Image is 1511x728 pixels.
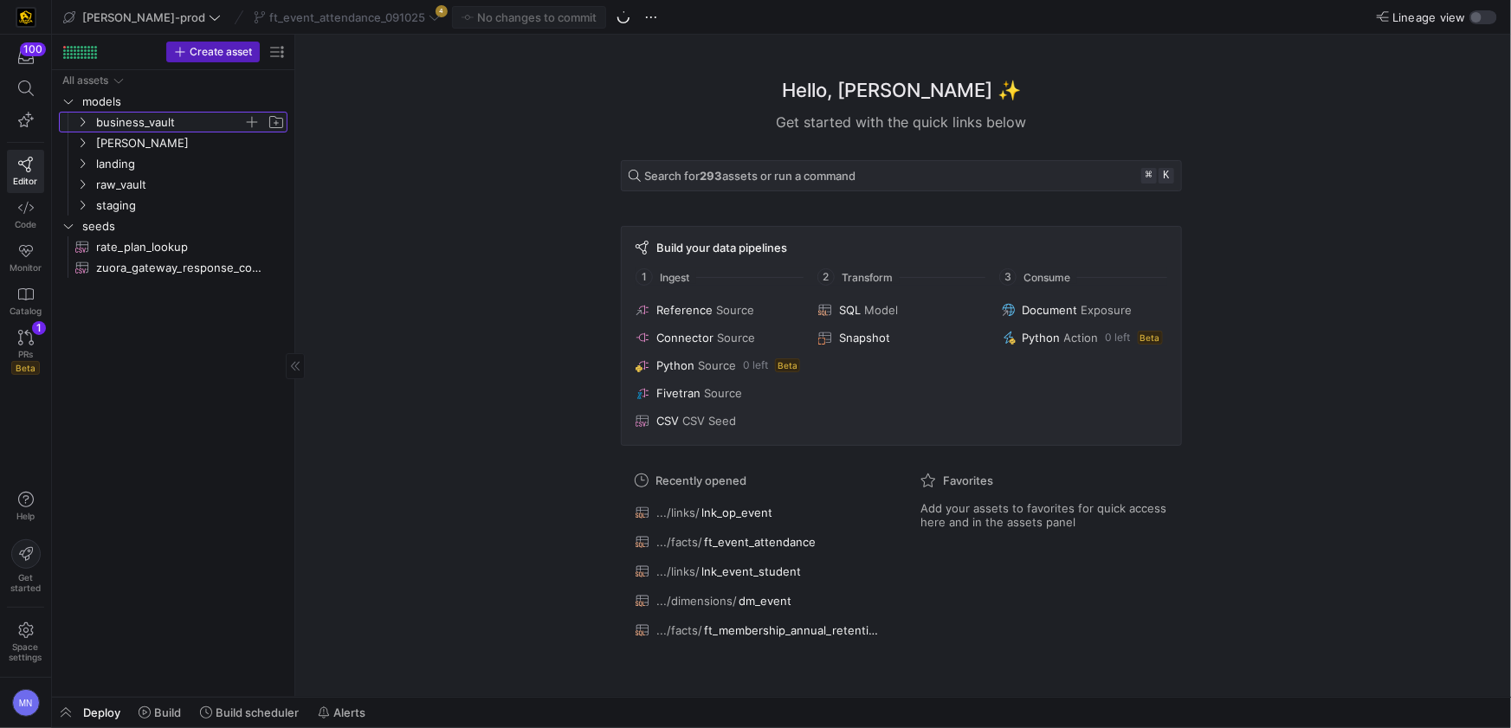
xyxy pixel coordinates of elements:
[32,321,46,335] div: 1
[7,484,44,529] button: Help
[7,193,44,236] a: Code
[59,70,287,91] div: Press SPACE to select this row.
[59,216,287,236] div: Press SPACE to select this row.
[656,386,701,400] span: Fivetran
[998,327,1171,348] button: PythonAction0 leftBeta
[96,154,285,174] span: landing
[7,615,44,670] a: Spacesettings
[1023,303,1078,317] span: Document
[644,169,856,183] span: Search for assets or run a command
[631,531,886,553] button: .../facts/ft_event_attendance
[839,331,890,345] span: Snapshot
[656,414,679,428] span: CSV
[743,359,768,371] span: 0 left
[7,323,44,382] a: PRsBeta1
[631,619,886,641] button: .../facts/ft_membership_annual_retention
[7,532,44,600] button: Getstarted
[717,331,755,345] span: Source
[631,560,886,583] button: .../links/lnk_event_student
[7,3,44,32] a: https://storage.googleapis.com/y42-prod-data-exchange/images/uAsz27BndGEK0hZWDFeOjoxA7jCwgK9jE472...
[632,410,804,431] button: CSVCSV Seed
[10,262,42,273] span: Monitor
[154,705,181,719] span: Build
[166,42,260,62] button: Create asset
[656,623,702,637] span: .../facts/
[7,150,44,193] a: Editor
[59,236,287,257] a: rate_plan_lookup​​​​​​
[96,258,268,278] span: zuora_gateway_response_codes​​​​​​
[333,705,365,719] span: Alerts
[59,195,287,216] div: Press SPACE to select this row.
[59,112,287,132] div: Press SPACE to select this row.
[7,280,44,323] a: Catalog
[59,236,287,257] div: Press SPACE to select this row.
[943,474,993,487] span: Favorites
[59,91,287,112] div: Press SPACE to select this row.
[10,641,42,662] span: Space settings
[716,303,754,317] span: Source
[83,705,120,719] span: Deploy
[621,160,1182,191] button: Search for293assets or run a command⌘k
[96,237,268,257] span: rate_plan_lookup​​​​​​
[96,175,285,195] span: raw_vault
[190,46,252,58] span: Create asset
[62,74,108,87] div: All assets
[96,196,285,216] span: staging
[82,10,205,24] span: [PERSON_NAME]-prod
[1064,331,1099,345] span: Action
[17,9,35,26] img: https://storage.googleapis.com/y42-prod-data-exchange/images/uAsz27BndGEK0hZWDFeOjoxA7jCwgK9jE472...
[1023,331,1061,345] span: Python
[20,42,46,56] div: 100
[15,219,36,229] span: Code
[632,300,804,320] button: ReferenceSource
[656,594,737,608] span: .../dimensions/
[192,698,307,727] button: Build scheduler
[59,6,225,29] button: [PERSON_NAME]-prod
[15,511,36,521] span: Help
[7,685,44,721] button: MN
[704,386,742,400] span: Source
[656,303,713,317] span: Reference
[632,355,804,376] button: PythonSource0 leftBeta
[12,689,40,717] div: MN
[920,501,1168,529] span: Add your assets to favorites for quick access here and in the assets panel
[632,327,804,348] button: ConnectorSource
[10,306,42,316] span: Catalog
[1082,303,1133,317] span: Exposure
[656,506,700,519] span: .../links/
[1159,168,1174,184] kbd: k
[11,361,40,375] span: Beta
[18,349,33,359] span: PRs
[59,257,287,278] a: zuora_gateway_response_codes​​​​​​
[998,300,1171,320] button: DocumentExposure
[216,705,299,719] span: Build scheduler
[864,303,898,317] span: Model
[96,133,285,153] span: [PERSON_NAME]
[1392,10,1466,24] span: Lineage view
[739,594,791,608] span: dm_event
[1138,331,1163,345] span: Beta
[1106,332,1131,344] span: 0 left
[698,358,736,372] span: Source
[839,303,861,317] span: SQL
[82,216,285,236] span: seeds
[656,331,714,345] span: Connector
[1141,168,1157,184] kbd: ⌘
[775,358,800,372] span: Beta
[59,257,287,278] div: Press SPACE to select this row.
[656,241,787,254] span: Build your data pipelines
[782,76,1021,105] h1: Hello, [PERSON_NAME] ✨
[656,358,694,372] span: Python
[131,698,189,727] button: Build
[704,535,816,549] span: ft_event_attendance
[82,92,285,112] span: models
[815,327,987,348] button: Snapshot
[815,300,987,320] button: SQLModel
[700,169,722,183] strong: 293
[656,535,702,549] span: .../facts/
[701,564,801,578] span: lnk_event_student
[10,572,41,593] span: Get started
[701,506,772,519] span: lnk_op_event
[7,236,44,280] a: Monitor
[655,474,746,487] span: Recently opened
